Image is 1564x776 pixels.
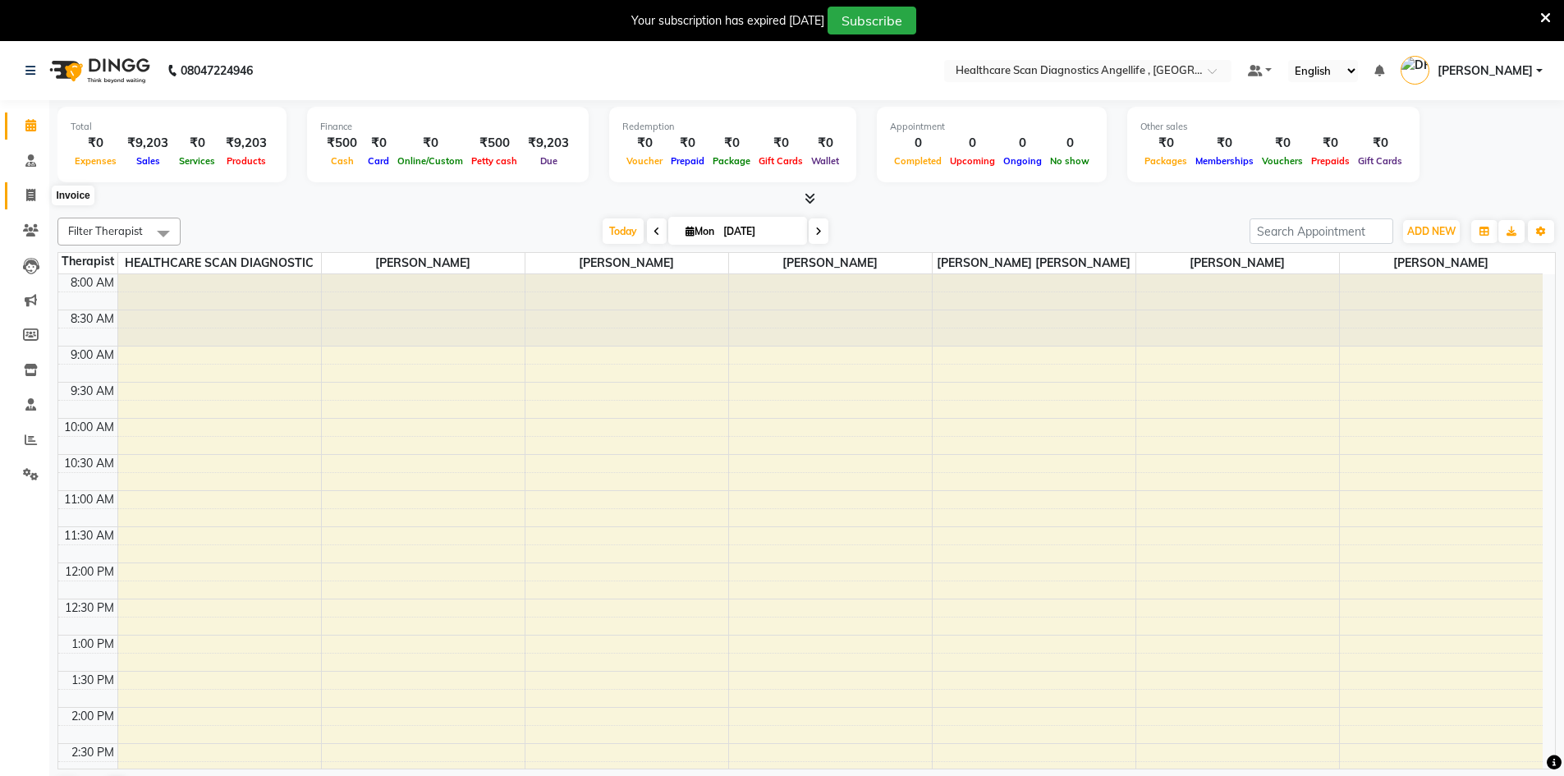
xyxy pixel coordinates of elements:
[999,134,1046,153] div: 0
[622,155,667,167] span: Voucher
[327,155,358,167] span: Cash
[1191,155,1258,167] span: Memberships
[364,155,393,167] span: Card
[890,134,946,153] div: 0
[946,155,999,167] span: Upcoming
[1407,225,1456,237] span: ADD NEW
[222,155,270,167] span: Products
[67,347,117,364] div: 9:00 AM
[121,134,175,153] div: ₹9,203
[393,134,467,153] div: ₹0
[1046,155,1094,167] span: No show
[718,219,800,244] input: 2025-09-01
[807,155,843,167] span: Wallet
[828,7,916,34] button: Subscribe
[71,134,121,153] div: ₹0
[1250,218,1393,244] input: Search Appointment
[890,120,1094,134] div: Appointment
[1307,155,1354,167] span: Prepaids
[68,224,143,237] span: Filter Therapist
[521,134,576,153] div: ₹9,203
[62,563,117,581] div: 12:00 PM
[1136,253,1339,273] span: [PERSON_NAME]
[1258,134,1307,153] div: ₹0
[58,253,117,270] div: Therapist
[754,134,807,153] div: ₹0
[52,186,94,205] div: Invoice
[933,253,1135,273] span: [PERSON_NAME] [PERSON_NAME]
[890,155,946,167] span: Completed
[42,48,154,94] img: logo
[61,455,117,472] div: 10:30 AM
[132,155,164,167] span: Sales
[631,12,824,30] div: Your subscription has expired [DATE]
[603,218,644,244] span: Today
[536,155,562,167] span: Due
[467,155,521,167] span: Petty cash
[61,491,117,508] div: 11:00 AM
[1340,253,1543,273] span: [PERSON_NAME]
[1354,155,1406,167] span: Gift Cards
[709,155,754,167] span: Package
[68,672,117,689] div: 1:30 PM
[67,310,117,328] div: 8:30 AM
[729,253,932,273] span: [PERSON_NAME]
[67,274,117,292] div: 8:00 AM
[68,708,117,725] div: 2:00 PM
[1401,56,1429,85] img: DR AFTAB ALAM
[999,155,1046,167] span: Ongoing
[807,134,843,153] div: ₹0
[67,383,117,400] div: 9:30 AM
[118,253,321,273] span: HEALTHCARE SCAN DIAGNOSTIC
[1307,134,1354,153] div: ₹0
[1191,134,1258,153] div: ₹0
[364,134,393,153] div: ₹0
[754,155,807,167] span: Gift Cards
[1140,120,1406,134] div: Other sales
[322,253,525,273] span: [PERSON_NAME]
[667,134,709,153] div: ₹0
[1258,155,1307,167] span: Vouchers
[467,134,521,153] div: ₹500
[622,134,667,153] div: ₹0
[1354,134,1406,153] div: ₹0
[62,599,117,617] div: 12:30 PM
[320,120,576,134] div: Finance
[68,744,117,761] div: 2:30 PM
[320,134,364,153] div: ₹500
[946,134,999,153] div: 0
[175,134,219,153] div: ₹0
[1438,62,1533,80] span: [PERSON_NAME]
[1140,134,1191,153] div: ₹0
[667,155,709,167] span: Prepaid
[175,155,219,167] span: Services
[709,134,754,153] div: ₹0
[71,120,273,134] div: Total
[393,155,467,167] span: Online/Custom
[525,253,728,273] span: [PERSON_NAME]
[681,225,718,237] span: Mon
[181,48,253,94] b: 08047224946
[219,134,273,153] div: ₹9,203
[622,120,843,134] div: Redemption
[61,419,117,436] div: 10:00 AM
[1046,134,1094,153] div: 0
[1403,220,1460,243] button: ADD NEW
[61,527,117,544] div: 11:30 AM
[68,636,117,653] div: 1:00 PM
[1140,155,1191,167] span: Packages
[71,155,121,167] span: Expenses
